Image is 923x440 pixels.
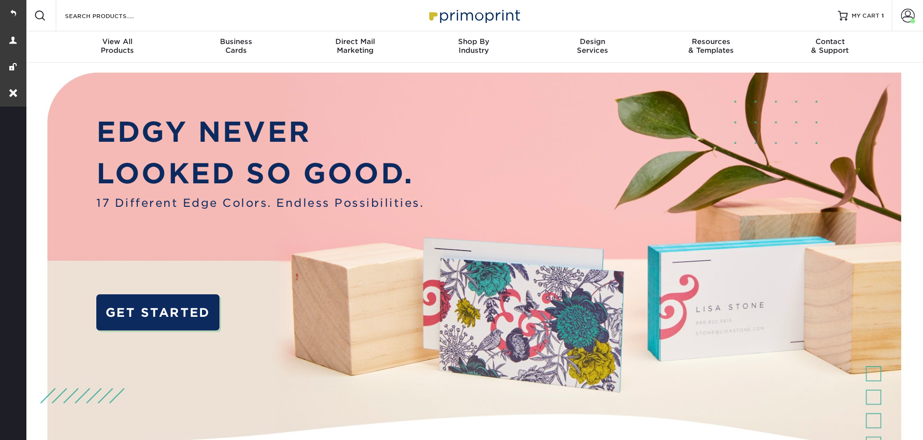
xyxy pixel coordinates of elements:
[96,111,424,153] p: EDGY NEVER
[177,37,296,46] span: Business
[652,37,770,55] div: & Templates
[415,31,533,63] a: Shop ByIndustry
[296,37,415,55] div: Marketing
[296,37,415,46] span: Direct Mail
[770,31,889,63] a: Contact& Support
[852,12,879,20] span: MY CART
[177,37,296,55] div: Cards
[881,12,884,19] span: 1
[770,37,889,46] span: Contact
[533,31,652,63] a: DesignServices
[58,37,177,46] span: View All
[64,10,159,22] input: SEARCH PRODUCTS.....
[177,31,296,63] a: BusinessCards
[652,37,770,46] span: Resources
[425,5,523,26] img: Primoprint
[58,37,177,55] div: Products
[96,195,424,211] span: 17 Different Edge Colors. Endless Possibilities.
[533,37,652,46] span: Design
[652,31,770,63] a: Resources& Templates
[58,31,177,63] a: View AllProducts
[415,37,533,55] div: Industry
[770,37,889,55] div: & Support
[415,37,533,46] span: Shop By
[96,153,424,195] p: LOOKED SO GOOD.
[96,294,220,331] a: GET STARTED
[296,31,415,63] a: Direct MailMarketing
[533,37,652,55] div: Services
